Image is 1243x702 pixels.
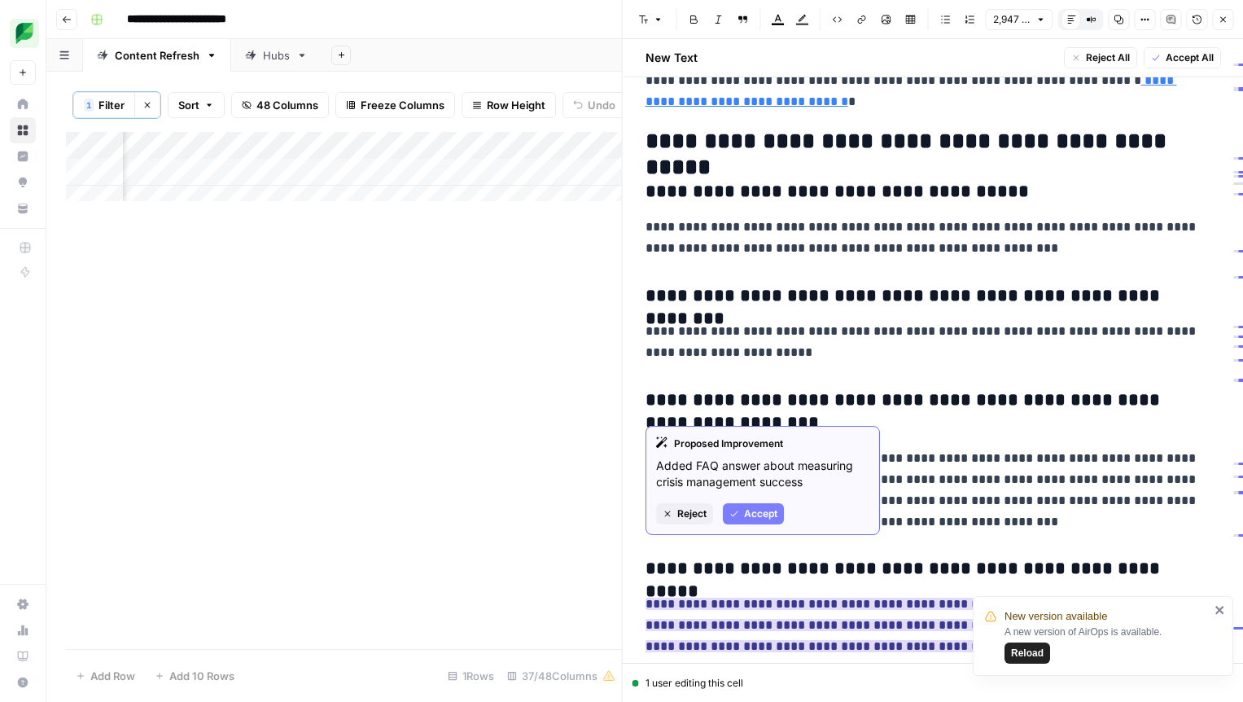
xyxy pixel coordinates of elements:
[256,97,318,113] span: 48 Columns
[98,97,125,113] span: Filter
[178,97,199,113] span: Sort
[83,39,231,72] a: Content Refresh
[10,591,36,617] a: Settings
[231,39,322,72] a: Hubs
[588,97,615,113] span: Undo
[263,47,290,64] div: Hubs
[10,117,36,143] a: Browse
[10,669,36,695] button: Help + Support
[656,437,869,451] div: Proposed Improvement
[169,668,234,684] span: Add 10 Rows
[1004,625,1210,664] div: A new version of AirOps is available.
[1004,608,1107,625] span: New version available
[744,507,777,521] span: Accept
[646,50,698,66] h2: New Text
[10,617,36,643] a: Usage
[10,19,39,48] img: SproutSocial Logo
[10,169,36,195] a: Opportunities
[73,92,134,118] button: 1Filter
[986,9,1053,30] button: 2,947 words
[10,13,36,54] button: Workspace: SproutSocial
[10,195,36,222] a: Your Data
[145,663,244,689] button: Add 10 Rows
[441,663,501,689] div: 1 Rows
[501,663,622,689] div: 37/48 Columns
[10,643,36,669] a: Learning Hub
[1085,50,1129,65] span: Reject All
[1143,47,1220,68] button: Accept All
[231,92,329,118] button: 48 Columns
[993,12,1031,27] span: 2,947 words
[90,668,135,684] span: Add Row
[656,458,869,490] p: Added FAQ answer about measuring crisis management success
[632,676,1234,691] div: 1 user editing this cell
[487,97,545,113] span: Row Height
[66,663,145,689] button: Add Row
[656,503,713,524] button: Reject
[168,92,225,118] button: Sort
[1215,603,1226,616] button: close
[677,507,707,521] span: Reject
[10,91,36,117] a: Home
[1011,646,1044,660] span: Reload
[1063,47,1136,68] button: Reject All
[361,97,444,113] span: Freeze Columns
[84,99,94,112] div: 1
[86,99,91,112] span: 1
[115,47,199,64] div: Content Refresh
[10,143,36,169] a: Insights
[723,503,784,524] button: Accept
[462,92,556,118] button: Row Height
[1165,50,1213,65] span: Accept All
[1004,643,1050,664] button: Reload
[562,92,626,118] button: Undo
[335,92,455,118] button: Freeze Columns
